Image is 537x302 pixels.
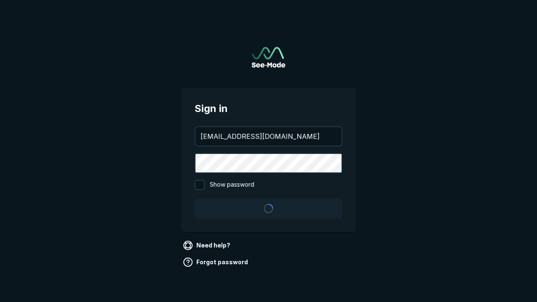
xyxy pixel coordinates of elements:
input: your@email.com [196,127,341,146]
span: Sign in [195,101,342,116]
span: Show password [210,180,254,190]
a: Need help? [181,239,234,252]
img: See-Mode Logo [252,47,285,68]
a: Forgot password [181,255,251,269]
a: Go to sign in [252,47,285,68]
